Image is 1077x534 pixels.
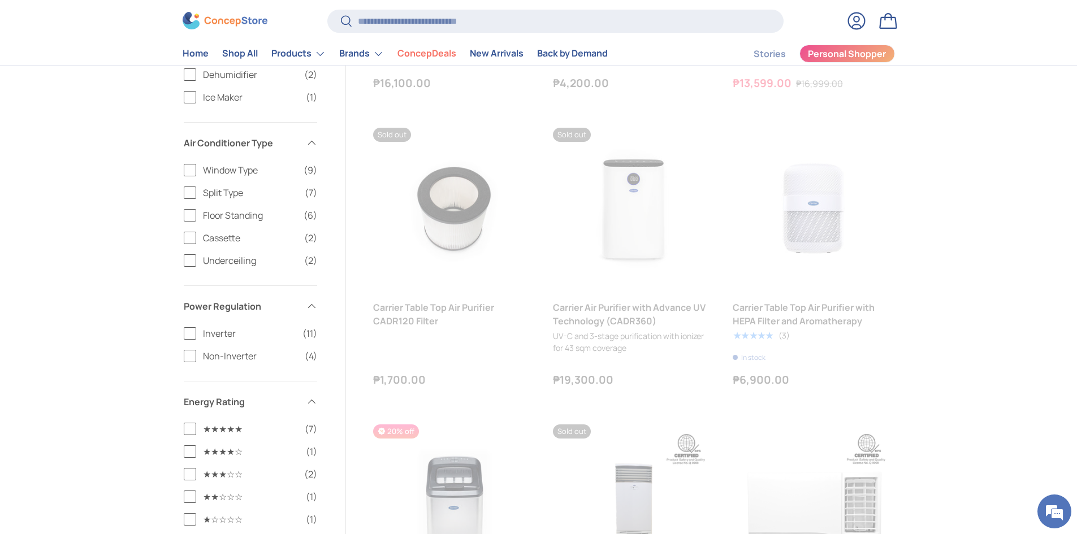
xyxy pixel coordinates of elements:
[304,231,317,244] span: (2)
[304,253,317,267] span: (2)
[59,63,190,78] div: Chat with us now
[470,43,524,65] a: New Arrivals
[203,422,298,435] span: ★★★★★
[305,422,317,435] span: (7)
[808,50,886,59] span: Personal Shopper
[305,185,317,199] span: (7)
[304,163,317,176] span: (9)
[304,467,317,480] span: (2)
[203,512,299,526] span: ★☆☆☆☆
[306,512,317,526] span: (1)
[203,90,299,103] span: Ice Maker
[183,12,267,30] img: ConcepStore
[184,381,317,422] summary: Energy Rating
[306,444,317,458] span: (1)
[222,43,258,65] a: Shop All
[304,208,317,222] span: (6)
[306,90,317,103] span: (1)
[203,67,297,81] span: Dehumidifier
[66,142,156,257] span: We're online!
[203,208,297,222] span: Floor Standing
[185,6,213,33] div: Minimize live chat window
[184,285,317,326] summary: Power Regulation
[183,42,608,65] nav: Primary
[6,309,215,348] textarea: Type your message and hit 'Enter'
[203,231,297,244] span: Cassette
[184,394,299,408] span: Energy Rating
[183,43,209,65] a: Home
[305,349,317,362] span: (4)
[203,444,299,458] span: ★★★★☆
[332,42,391,65] summary: Brands
[537,43,608,65] a: Back by Demand
[203,253,297,267] span: Underceiling
[302,326,317,340] span: (11)
[203,349,298,362] span: Non-Inverter
[726,42,895,65] nav: Secondary
[265,42,332,65] summary: Products
[203,467,297,480] span: ★★★☆☆
[203,185,298,199] span: Split Type
[184,299,299,312] span: Power Regulation
[184,136,299,149] span: Air Conditioner Type
[397,43,456,65] a: ConcepDeals
[203,489,299,503] span: ★★☆☆☆
[306,489,317,503] span: (1)
[304,67,317,81] span: (2)
[754,43,786,65] a: Stories
[203,163,297,176] span: Window Type
[184,122,317,163] summary: Air Conditioner Type
[203,326,296,340] span: Inverter
[799,45,895,63] a: Personal Shopper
